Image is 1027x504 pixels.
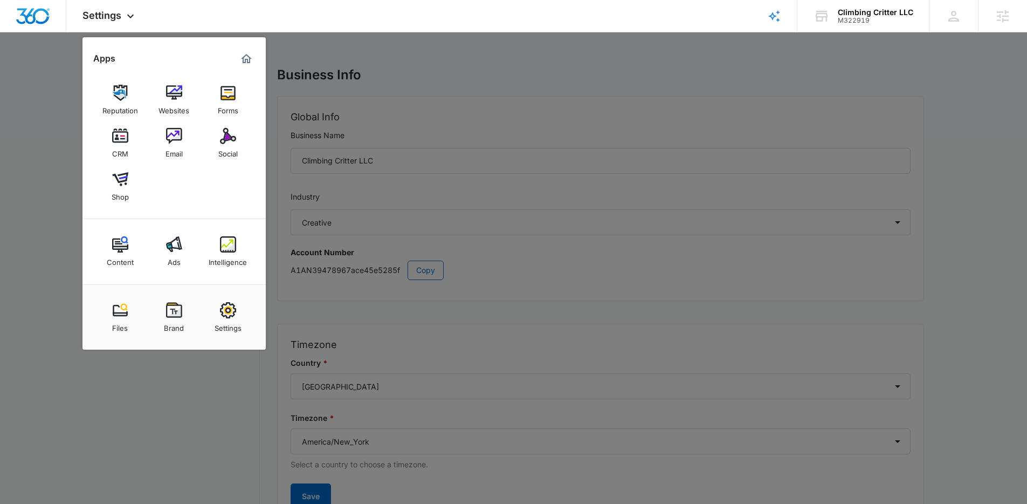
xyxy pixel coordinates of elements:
[208,79,249,120] a: Forms
[107,253,134,267] div: Content
[82,10,121,21] span: Settings
[838,8,913,17] div: account name
[154,297,195,338] a: Brand
[215,318,242,332] div: Settings
[100,231,141,272] a: Content
[208,231,249,272] a: Intelligence
[100,79,141,120] a: Reputation
[208,297,249,338] a: Settings
[154,231,195,272] a: Ads
[164,318,184,332] div: Brand
[100,297,141,338] a: Files
[102,101,138,115] div: Reputation
[209,253,247,267] div: Intelligence
[112,187,129,201] div: Shop
[238,50,255,67] a: Marketing 360® Dashboard
[218,101,238,115] div: Forms
[93,53,115,64] h2: Apps
[838,17,913,24] div: account id
[154,122,195,164] a: Email
[218,144,238,158] div: Social
[208,122,249,164] a: Social
[100,166,141,207] a: Shop
[112,144,128,158] div: CRM
[166,144,183,158] div: Email
[168,253,181,267] div: Ads
[154,79,195,120] a: Websites
[158,101,189,115] div: Websites
[100,122,141,164] a: CRM
[112,318,128,332] div: Files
